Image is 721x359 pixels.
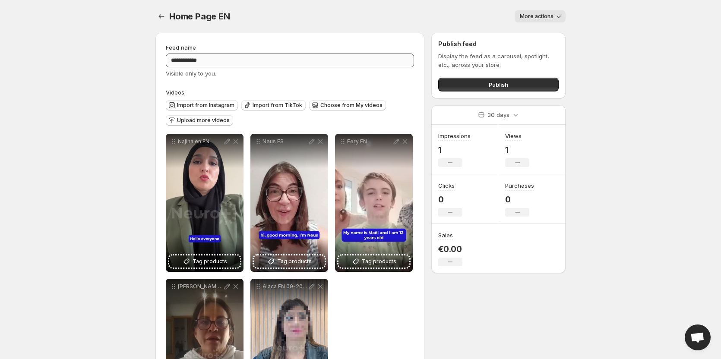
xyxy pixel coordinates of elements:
p: Alaca EN 09-2025 [262,283,307,290]
h3: Sales [438,231,453,239]
button: More actions [515,10,566,22]
p: 30 days [487,110,509,119]
p: Display the feed as a carousel, spotlight, etc., across your store. [438,52,559,69]
h3: Impressions [438,132,471,140]
span: Visible only to you. [166,70,216,77]
span: Feed name [166,44,196,51]
h3: Clicks [438,181,455,190]
h3: Purchases [505,181,534,190]
button: Tag products [169,255,240,268]
div: Najiha en ENTag products [166,134,243,272]
div: Neus ESTag products [250,134,328,272]
h2: Publish feed [438,40,559,48]
h3: Views [505,132,522,140]
p: Najiha en EN [178,138,223,145]
button: Publish [438,78,559,91]
p: [PERSON_NAME] en EN [178,283,223,290]
span: Choose from My videos [320,102,383,109]
p: Fery EN [347,138,392,145]
span: Videos [166,89,184,96]
span: Tag products [193,257,227,266]
span: Publish [489,80,508,89]
span: More actions [520,13,553,20]
p: 0 [438,194,462,205]
span: Upload more videos [177,117,230,124]
span: Home Page EN [169,11,230,22]
p: Neus ES [262,138,307,145]
span: Tag products [277,257,312,266]
span: Tag products [362,257,396,266]
button: Tag products [338,255,409,268]
div: Open chat [685,324,711,350]
button: Upload more videos [166,115,233,126]
button: Tag products [254,255,325,268]
p: 1 [438,145,471,155]
button: Import from Instagram [166,100,238,110]
p: 0 [505,194,534,205]
button: Settings [155,10,168,22]
p: €0.00 [438,244,462,254]
button: Choose from My videos [309,100,386,110]
button: Import from TikTok [241,100,306,110]
span: Import from Instagram [177,102,234,109]
span: Import from TikTok [253,102,302,109]
p: 1 [505,145,529,155]
div: Fery ENTag products [335,134,413,272]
